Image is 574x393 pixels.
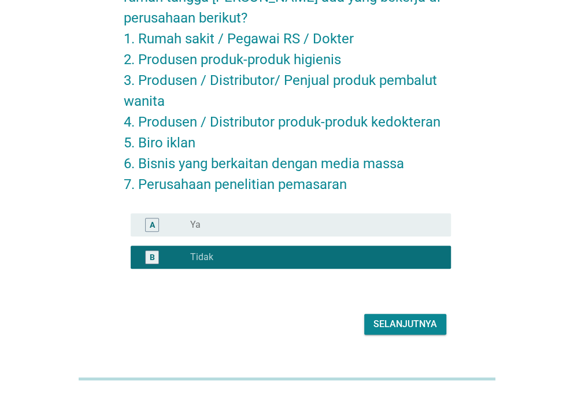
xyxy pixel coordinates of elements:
[150,251,155,263] div: B
[150,218,155,231] div: A
[373,317,437,331] div: Selanjutnya
[190,251,213,263] label: Tidak
[190,219,201,231] label: Ya
[364,314,446,335] button: Selanjutnya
